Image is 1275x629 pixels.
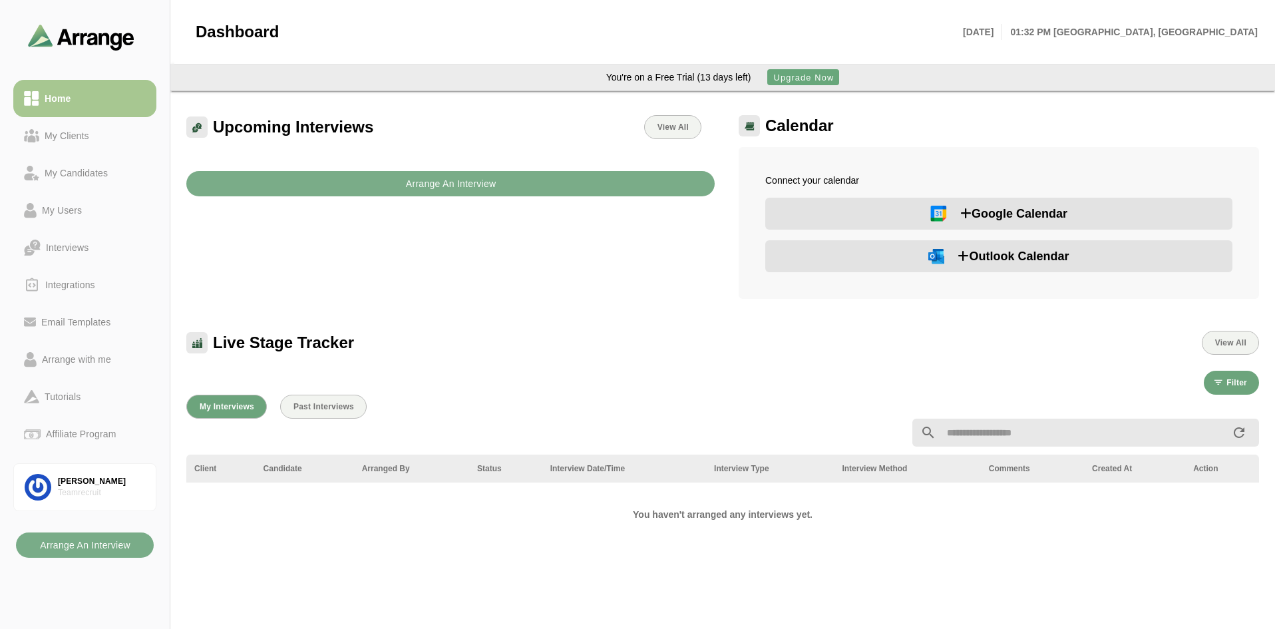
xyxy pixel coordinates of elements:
a: Interviews [13,229,156,266]
div: Arrange with me [37,351,116,367]
div: Integrations [40,277,100,293]
span: Outlook Calendar [958,247,1069,266]
div: My Users [37,202,87,218]
span: Upgrade Now [773,73,834,83]
div: Candidate [264,463,346,475]
div: Interview Date/Time [550,463,698,475]
span: View All [1214,338,1246,347]
button: Filter [1204,371,1259,395]
a: Integrations [13,266,156,304]
div: Home [39,91,76,106]
p: [DATE] [963,24,1002,40]
p: 01:32 PM [GEOGRAPHIC_DATA], [GEOGRAPHIC_DATA] [1002,24,1258,40]
div: Interview Type [714,463,826,475]
span: Filter [1226,378,1247,387]
a: My Clients [13,117,156,154]
div: Created At [1092,463,1177,475]
div: Affiliate Program [41,426,121,442]
span: Live Stage Tracker [213,333,354,353]
p: Connect your calendar [765,174,1232,187]
div: Arranged By [362,463,461,475]
span: Dashboard [196,22,279,42]
div: You're on a Free Trial (13 days left) [606,70,751,85]
div: Action [1193,463,1251,475]
button: Google Calendar [765,198,1232,230]
span: My Interviews [199,402,254,411]
a: View All [644,115,701,139]
i: appended action [1231,425,1247,441]
button: Arrange An Interview [16,532,154,558]
div: My Candidates [39,165,113,181]
a: Tutorials [13,378,156,415]
a: Home [13,80,156,117]
a: My Candidates [13,154,156,192]
button: Upgrade Now [767,69,839,85]
div: Comments [989,463,1076,475]
div: Interview Method [842,463,972,475]
img: arrangeai-name-small-logo.4d2b8aee.svg [28,24,134,50]
div: Email Templates [36,314,116,330]
span: Upcoming Interviews [213,117,373,137]
div: Teamrecruit [58,487,145,499]
button: Arrange An Interview [186,171,715,196]
div: My Clients [39,128,94,144]
b: Arrange An Interview [405,171,496,196]
div: [PERSON_NAME] [58,476,145,487]
a: Email Templates [13,304,156,341]
a: [PERSON_NAME]Teamrecruit [13,463,156,511]
button: View All [1202,331,1259,355]
a: Arrange with me [13,341,156,378]
b: Arrange An Interview [39,532,130,558]
button: Past Interviews [280,395,367,419]
a: My Users [13,192,156,229]
h2: You haven't arranged any interviews yet. [464,507,982,523]
button: My Interviews [186,395,267,419]
div: Status [477,463,534,475]
span: Past Interviews [293,402,354,411]
button: Outlook Calendar [765,240,1232,272]
span: Calendar [765,116,834,136]
span: Google Calendar [960,204,1067,223]
div: Client [194,463,248,475]
div: Interviews [41,240,94,256]
div: Tutorials [39,389,86,405]
a: Affiliate Program [13,415,156,453]
span: View All [657,122,689,132]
